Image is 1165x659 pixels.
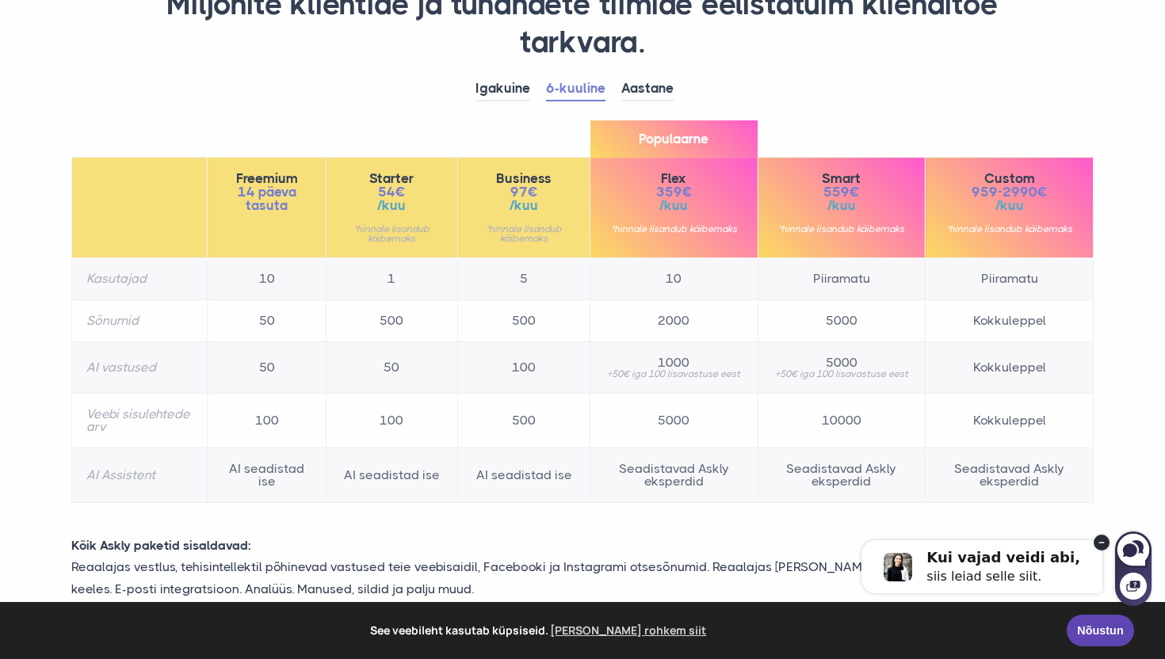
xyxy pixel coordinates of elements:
span: See veebileht kasutab küpsiseid. [23,619,1056,642]
td: Piiramatu [926,258,1094,300]
td: 100 [458,342,590,394]
span: /kuu [940,199,1079,212]
small: *hinnale lisandub käibemaks [940,224,1079,234]
th: Veebi sisulehtede arv [72,394,208,448]
th: AI Assistent [72,448,208,503]
td: 500 [458,394,590,448]
td: 100 [208,394,326,448]
td: Seadistavad Askly eksperdid [758,448,926,503]
td: Piiramatu [758,258,926,300]
span: Populaarne [590,120,758,158]
td: 5 [458,258,590,300]
td: 100 [326,394,458,448]
a: Nõustun [1067,615,1134,646]
p: Reaalajas vestlus, tehisintellektil põhinevad vastused teie veebisaidil, Facebooki ja Instagrami ... [59,556,1106,599]
td: AI seadistad ise [326,448,458,503]
td: AI seadistad ise [458,448,590,503]
span: 359€ [605,185,743,199]
td: 5000 [758,300,926,342]
span: Freemium [222,172,311,185]
td: 50 [208,300,326,342]
span: 54€ [341,185,444,199]
span: Starter [341,172,444,185]
th: AI vastused [72,342,208,394]
span: 14 päeva tasuta [222,185,311,212]
span: 559€ [773,185,911,199]
span: 5000 [773,356,911,369]
td: 50 [326,342,458,394]
small: *hinnale lisandub käibemaks [773,224,911,234]
a: Aastane [621,77,674,101]
td: Seadistavad Askly eksperdid [590,448,758,503]
td: 10 [208,258,326,300]
td: 5000 [590,394,758,448]
td: 2000 [590,300,758,342]
a: 6-kuuline [546,77,605,101]
small: *hinnale lisandub käibemaks [472,224,575,243]
strong: Kõik Askly paketid sisaldavad: [71,538,251,553]
td: Kokkuleppel [926,300,1094,342]
a: learn more about cookies [548,619,709,642]
span: /kuu [605,199,743,212]
small: +50€ iga 100 lisavastuse eest [773,369,911,379]
td: Seadistavad Askly eksperdid [926,448,1094,503]
iframe: Askly chat [827,511,1153,608]
th: Sõnumid [72,300,208,342]
span: /kuu [341,199,444,212]
small: *hinnale lisandub käibemaks [605,224,743,234]
span: Custom [940,172,1079,185]
th: Kasutajad [72,258,208,300]
a: Igakuine [476,77,530,101]
td: 1 [326,258,458,300]
td: 10 [590,258,758,300]
small: +50€ iga 100 lisavastuse eest [605,369,743,379]
span: /kuu [773,199,911,212]
span: 97€ [472,185,575,199]
span: 1000 [605,356,743,369]
span: Smart [773,172,911,185]
td: 500 [326,300,458,342]
span: Flex [605,172,743,185]
span: Business [472,172,575,185]
td: AI seadistad ise [208,448,326,503]
small: *hinnale lisandub käibemaks [341,224,444,243]
span: /kuu [472,199,575,212]
span: 959-2990€ [940,185,1079,199]
span: Kokkuleppel [940,361,1079,374]
td: 50 [208,342,326,394]
td: 500 [458,300,590,342]
td: Kokkuleppel [926,394,1094,448]
td: 10000 [758,394,926,448]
